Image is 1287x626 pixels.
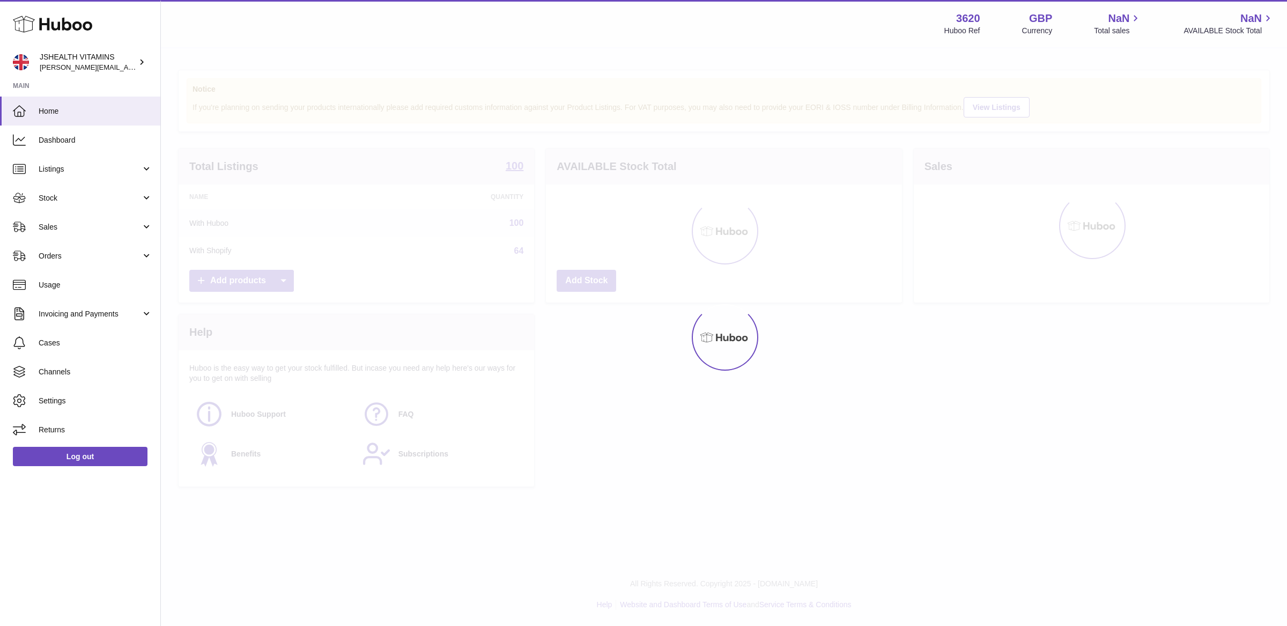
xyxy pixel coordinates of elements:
strong: GBP [1029,11,1052,26]
a: NaN AVAILABLE Stock Total [1184,11,1274,36]
strong: 3620 [956,11,980,26]
span: Orders [39,251,141,261]
a: NaN Total sales [1094,11,1142,36]
span: NaN [1108,11,1129,26]
span: Stock [39,193,141,203]
span: [PERSON_NAME][EMAIL_ADDRESS][DOMAIN_NAME] [40,63,215,71]
span: Returns [39,425,152,435]
span: Listings [39,164,141,174]
div: Currency [1022,26,1053,36]
span: Cases [39,338,152,348]
span: Settings [39,396,152,406]
div: Huboo Ref [944,26,980,36]
span: Home [39,106,152,116]
span: Usage [39,280,152,290]
img: francesca@jshealthvitamins.com [13,54,29,70]
span: AVAILABLE Stock Total [1184,26,1274,36]
span: NaN [1240,11,1262,26]
span: Channels [39,367,152,377]
span: Dashboard [39,135,152,145]
div: JSHEALTH VITAMINS [40,52,136,72]
span: Sales [39,222,141,232]
a: Log out [13,447,147,466]
span: Invoicing and Payments [39,309,141,319]
span: Total sales [1094,26,1142,36]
